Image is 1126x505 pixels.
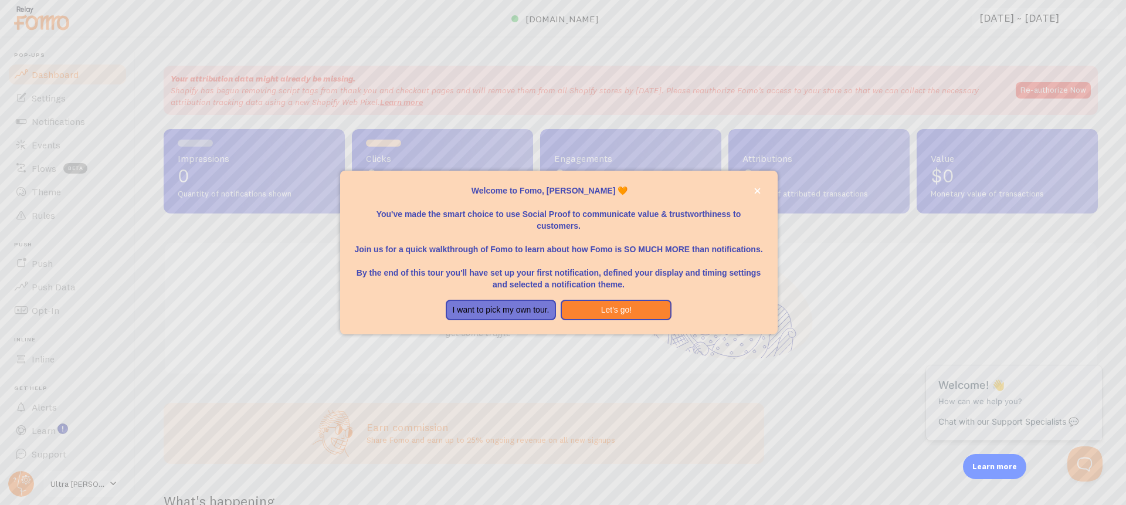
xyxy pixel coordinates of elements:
[354,232,764,255] p: Join us for a quick walkthrough of Fomo to learn about how Fomo is SO MUCH MORE than notifications.
[340,171,778,335] div: Welcome to Fomo, Ava Matthews 🧡You&amp;#39;ve made the smart choice to use Social Proof to commun...
[446,300,557,321] button: I want to pick my own tour.
[354,196,764,232] p: You've made the smart choice to use Social Proof to communicate value & trustworthiness to custom...
[751,185,764,197] button: close,
[972,461,1017,472] p: Learn more
[354,255,764,290] p: By the end of this tour you'll have set up your first notification, defined your display and timi...
[561,300,671,321] button: Let's go!
[354,185,764,196] p: Welcome to Fomo, [PERSON_NAME] 🧡
[963,454,1026,479] div: Learn more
